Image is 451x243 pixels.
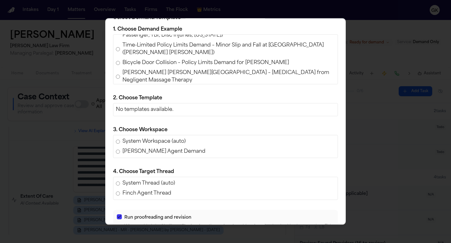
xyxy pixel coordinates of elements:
p: No templates available. [113,103,338,116]
span: Bicycle Door Collision – Policy Limits Demand for [PERSON_NAME] [122,59,289,67]
span: [PERSON_NAME] Agent Demand [122,148,205,155]
span: Time-Limited Policy Limits Demand – Minor Slip and Fall at [GEOGRAPHIC_DATA] ([PERSON_NAME] [PERS... [122,42,335,57]
input: [PERSON_NAME] [PERSON_NAME][GEOGRAPHIC_DATA] – [MEDICAL_DATA] from Negligent Massage Therapy [116,75,120,79]
input: System Workspace (auto) [116,140,120,144]
span: [PERSON_NAME] v. [PERSON_NAME] – Policy Limits Demand (Auto Accident, Lyft Passenger, TBI, Disc I... [122,24,335,39]
p: 2. Choose Template [113,94,338,102]
span: [PERSON_NAME] [PERSON_NAME][GEOGRAPHIC_DATA] – [MEDICAL_DATA] from Negligent Massage Therapy [122,69,335,84]
input: Finch Agent Thread [116,191,120,196]
input: System Thread (auto) [116,181,120,186]
input: Bicycle Door Collision – Policy Limits Demand for [PERSON_NAME] [116,61,120,65]
p: 1. Choose Demand Example [113,26,338,33]
span: System Thread (auto) [122,180,175,187]
span: Finch Agent Thread [122,190,171,197]
span: System Workspace (auto) [122,138,186,145]
p: 4. Choose Target Thread [113,168,338,176]
input: Time-Limited Policy Limits Demand – Minor Slip and Fall at [GEOGRAPHIC_DATA] ([PERSON_NAME] [PERS... [116,47,120,51]
span: Run proofreading and revision [124,215,191,220]
p: 3. Choose Workspace [113,126,338,134]
p: When enabled, the AI will proofread each section and apply revisions based on legal writing best ... [124,224,334,234]
input: [PERSON_NAME] Agent Demand [116,150,120,154]
h2: Select Demand Template [113,15,338,21]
